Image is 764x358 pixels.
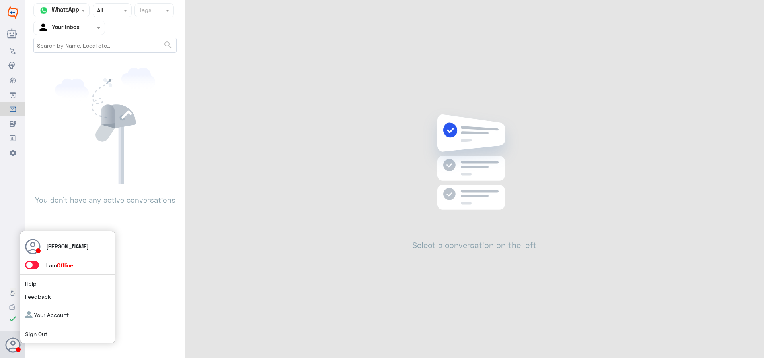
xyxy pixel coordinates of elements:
[412,240,536,250] h2: Select a conversation on the left
[34,38,176,52] input: Search by Name, Local etc…
[38,22,50,34] img: yourInbox.svg
[8,6,18,19] img: Widebot Logo
[163,40,173,50] span: search
[25,331,47,337] a: Sign Out
[33,184,177,205] p: You don’t have any active conversations
[38,4,50,16] img: whatsapp.png
[25,312,69,318] a: Your Account
[46,262,73,269] span: I am
[46,242,89,250] p: [PERSON_NAME]
[8,314,18,323] i: check
[163,39,173,52] button: search
[5,337,20,352] button: Avatar
[138,6,152,16] div: Tags
[57,262,73,269] span: Offline
[25,280,37,287] a: Help
[25,293,51,300] a: Feedback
